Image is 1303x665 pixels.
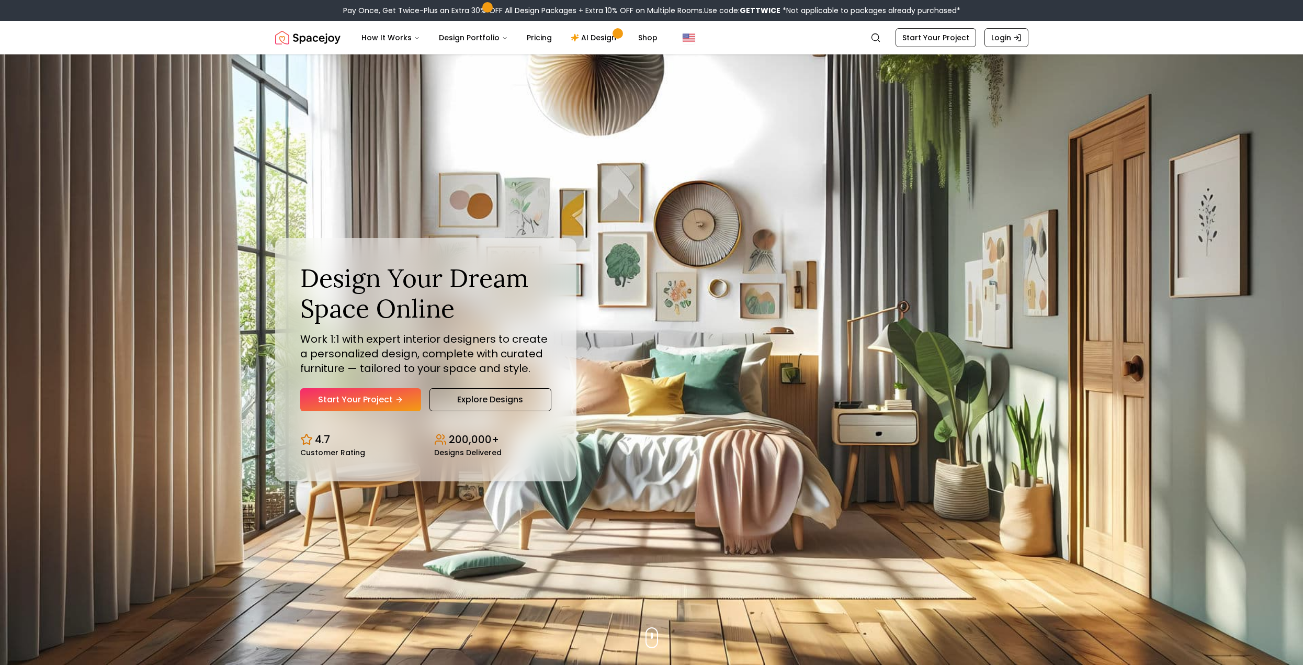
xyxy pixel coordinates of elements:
[896,28,976,47] a: Start Your Project
[300,388,421,411] a: Start Your Project
[630,27,666,48] a: Shop
[275,27,341,48] a: Spacejoy
[704,5,780,16] span: Use code:
[449,432,499,447] p: 200,000+
[300,449,365,456] small: Customer Rating
[353,27,666,48] nav: Main
[780,5,960,16] span: *Not applicable to packages already purchased*
[275,21,1028,54] nav: Global
[434,449,502,456] small: Designs Delivered
[562,27,628,48] a: AI Design
[315,432,330,447] p: 4.7
[430,27,516,48] button: Design Portfolio
[300,263,551,323] h1: Design Your Dream Space Online
[300,424,551,456] div: Design stats
[984,28,1028,47] a: Login
[343,5,960,16] div: Pay Once, Get Twice-Plus an Extra 30% OFF All Design Packages + Extra 10% OFF on Multiple Rooms.
[300,332,551,376] p: Work 1:1 with expert interior designers to create a personalized design, complete with curated fu...
[740,5,780,16] b: GETTWICE
[518,27,560,48] a: Pricing
[275,27,341,48] img: Spacejoy Logo
[353,27,428,48] button: How It Works
[683,31,695,44] img: United States
[429,388,551,411] a: Explore Designs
